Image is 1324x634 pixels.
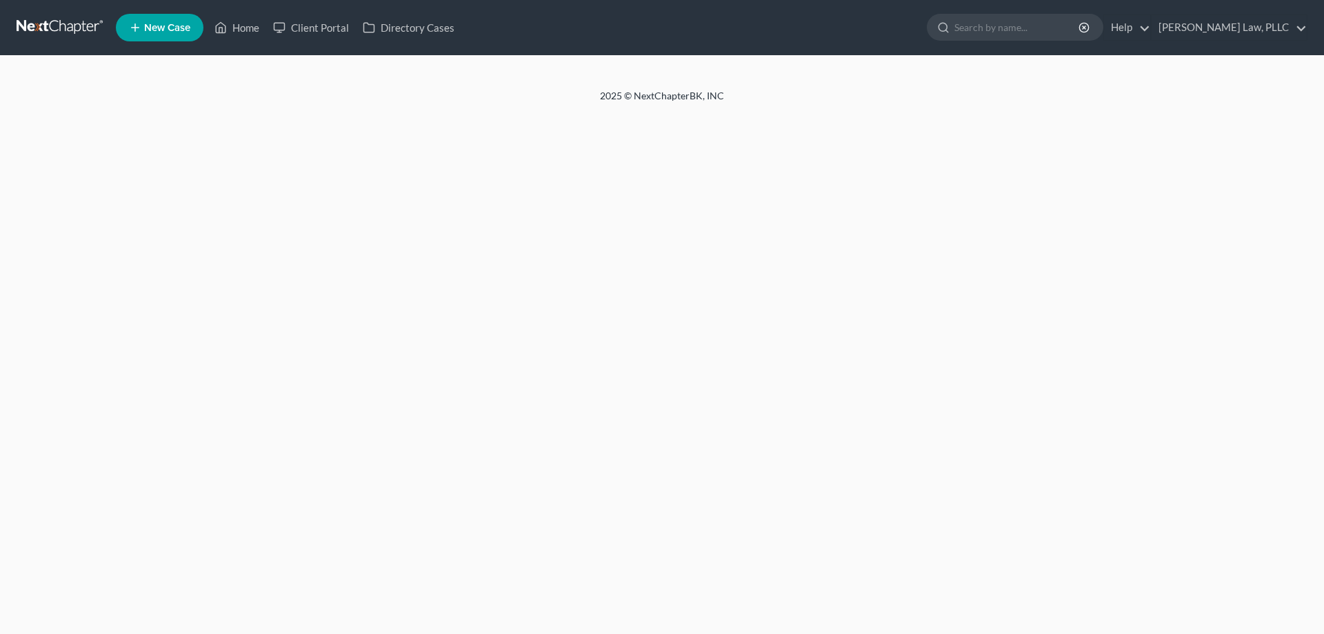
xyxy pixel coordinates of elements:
a: Client Portal [266,15,356,40]
a: [PERSON_NAME] Law, PLLC [1152,15,1307,40]
a: Directory Cases [356,15,461,40]
a: Help [1104,15,1150,40]
div: 2025 © NextChapterBK, INC [269,89,1055,114]
input: Search by name... [954,14,1081,40]
a: Home [208,15,266,40]
span: New Case [144,23,190,33]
